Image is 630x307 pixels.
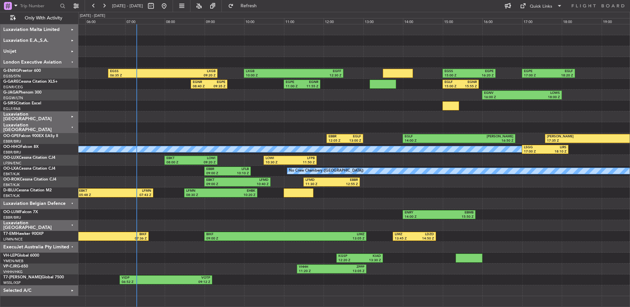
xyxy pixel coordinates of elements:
[209,80,225,85] div: EGPE
[237,182,269,187] div: 10:40 Z
[562,18,601,24] div: 18:00
[305,178,332,182] div: LFMD
[286,84,302,89] div: 11:00 Z
[3,275,42,279] span: T7-[PERSON_NAME]
[3,139,21,144] a: EBBR/BRU
[3,254,39,258] a: VH-LEPGlobal 6000
[444,69,469,74] div: EGSS
[125,18,165,24] div: 07:00
[205,18,244,24] div: 09:00
[290,160,315,165] div: 11:50 Z
[3,269,23,274] a: VHHH/HKG
[112,3,143,9] span: [DATE] - [DATE]
[530,3,552,10] div: Quick Links
[186,189,221,193] div: LFMN
[3,178,20,181] span: OO-ROK
[524,150,545,154] div: 17:00 Z
[227,171,249,176] div: 10:10 Z
[163,73,215,78] div: 09:20 Z
[3,172,20,177] a: EBKT/KJK
[3,210,20,214] span: OO-LUM
[405,215,439,219] div: 14:00 Z
[166,280,210,285] div: 09:12 Z
[405,134,459,139] div: EGLF
[443,18,482,24] div: 15:00
[115,189,152,193] div: LFMN
[324,18,363,24] div: 12:00
[115,193,152,198] div: 07:43 Z
[3,91,42,95] a: G-JAGAPhenom 300
[221,189,255,193] div: EHBK
[360,258,381,263] div: 13:30 Z
[206,167,228,172] div: EBBR
[3,178,56,181] a: OO-ROKCessna Citation CJ4
[286,80,302,85] div: EGPE
[206,237,285,241] div: 09:00 Z
[71,237,147,241] div: 07:36 Z
[517,1,565,11] button: Quick Links
[444,73,469,78] div: 15:00 Z
[85,18,125,24] div: 06:00
[7,13,72,23] button: Only With Activity
[3,167,19,171] span: OO-LXA
[329,139,345,143] div: 12:05 Z
[266,160,290,165] div: 10:30 Z
[79,193,115,198] div: 05:48 Z
[246,73,294,78] div: 10:00 Z
[289,166,363,176] div: No Crew Chambery ([GEOGRAPHIC_DATA])
[3,215,21,220] a: EBBR/BRU
[405,210,439,215] div: ENRY
[522,91,560,96] div: LOWS
[405,139,459,143] div: 14:00 Z
[17,16,70,20] span: Only With Activity
[545,145,566,150] div: LIRS
[482,18,522,24] div: 16:00
[545,150,566,154] div: 18:10 Z
[522,95,560,100] div: 18:00 Z
[110,69,163,74] div: EGSS
[548,73,573,78] div: 18:20 Z
[360,254,381,259] div: KIAD
[206,171,228,176] div: 09:00 Z
[237,178,269,182] div: LFMD
[246,69,294,74] div: LXGB
[3,134,19,138] span: OO-GPE
[331,265,364,269] div: ZPPP
[3,167,55,171] a: OO-LXACessna Citation CJ4
[469,73,494,78] div: 16:20 Z
[363,18,403,24] div: 13:00
[305,182,332,187] div: 11:30 Z
[206,178,238,182] div: EBKT
[284,18,324,24] div: 11:00
[3,193,20,198] a: EBKT/KJK
[285,237,364,241] div: 13:05 Z
[3,265,17,268] span: VP-CJR
[3,156,19,160] span: OO-LUX
[290,156,315,161] div: LFPB
[3,145,20,149] span: OO-HHO
[244,18,284,24] div: 10:00
[3,106,20,111] a: EGLF/FAB
[331,269,364,274] div: 13:05 Z
[3,101,41,105] a: G-SIRSCitation Excel
[166,276,210,280] div: VOTP
[3,80,18,84] span: G-GARE
[3,74,21,79] a: EGSS/STN
[3,188,16,192] span: D-IBLU
[193,84,209,89] div: 08:40 Z
[3,134,58,138] a: OO-GPEFalcon 900EX EASy II
[3,150,21,155] a: EBBR/BRU
[3,280,21,285] a: WSSL/XSP
[395,232,415,237] div: LIMZ
[191,156,216,161] div: LOWI
[294,73,341,78] div: 12:30 Z
[338,254,360,259] div: KGSP
[524,73,549,78] div: 17:00 Z
[524,69,549,74] div: EGPE
[3,254,17,258] span: VH-LEP
[3,232,43,236] a: T7-EMIHawker 900XP
[459,139,513,143] div: 16:50 Z
[3,232,16,236] span: T7-EMI
[71,232,147,237] div: BIKF
[3,69,19,73] span: G-ENRG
